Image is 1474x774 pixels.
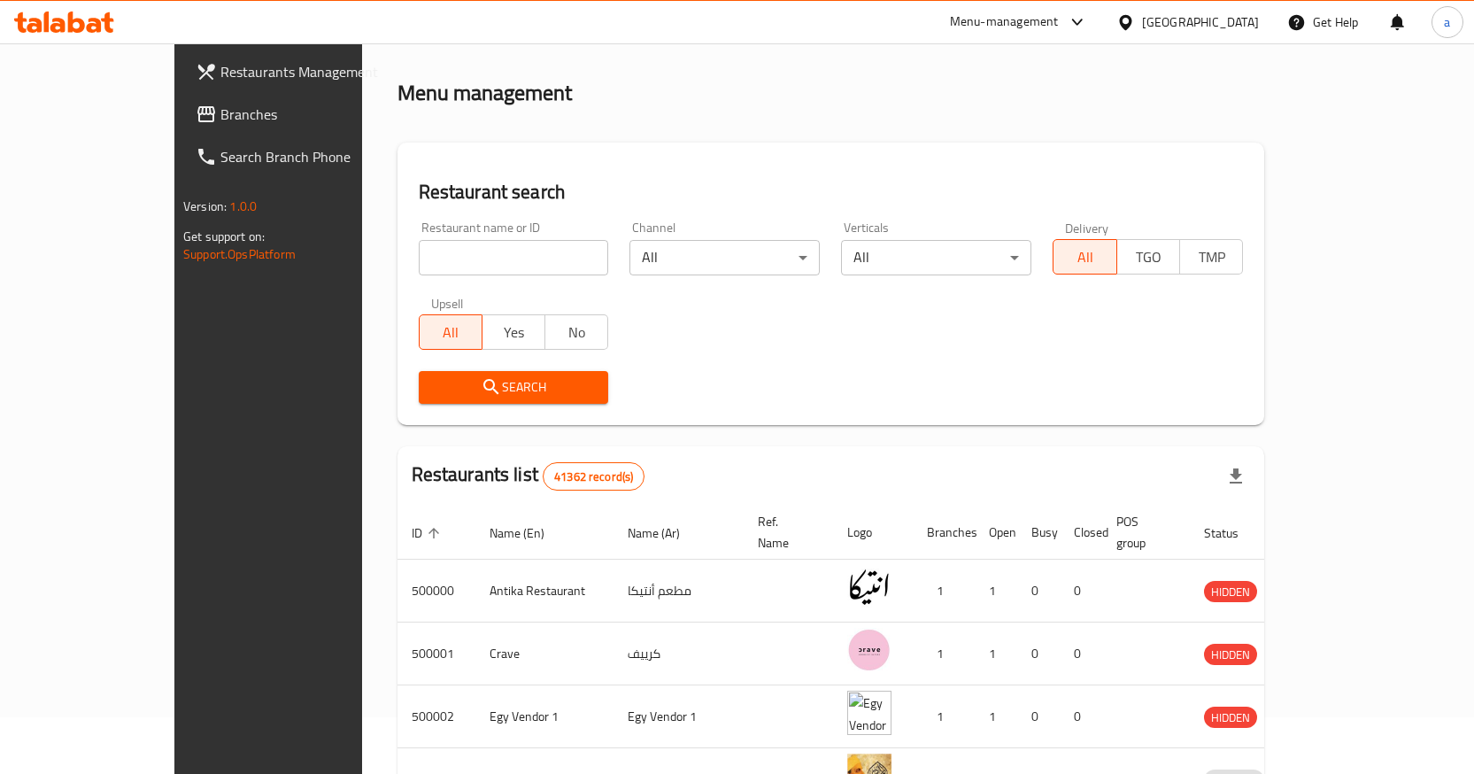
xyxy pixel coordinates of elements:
button: Search [419,371,609,404]
div: Menu-management [950,12,1059,33]
span: ID [412,522,445,544]
td: 0 [1017,685,1060,748]
a: Support.OpsPlatform [183,243,296,266]
td: 0 [1060,685,1102,748]
td: 1 [975,560,1017,623]
button: TGO [1116,239,1180,275]
img: Antika Restaurant [847,565,891,609]
td: 1 [913,560,975,623]
td: 0 [1060,623,1102,685]
th: Logo [833,506,913,560]
div: [GEOGRAPHIC_DATA] [1142,12,1259,32]
th: Closed [1060,506,1102,560]
th: Branches [913,506,975,560]
td: 500000 [397,560,475,623]
span: POS group [1116,511,1169,553]
span: Status [1204,522,1262,544]
img: Crave [847,628,891,672]
td: Crave [475,623,614,685]
input: Search for restaurant name or ID.. [419,240,609,275]
h2: Restaurant search [419,179,1244,205]
td: 0 [1060,560,1102,623]
td: 500002 [397,685,475,748]
button: Yes [482,314,545,350]
a: Branches [181,93,421,135]
td: 0 [1017,623,1060,685]
span: All [1061,244,1109,270]
span: Branches [220,104,406,125]
div: Export file [1215,455,1257,498]
a: Restaurants Management [181,50,421,93]
span: 1.0.0 [229,195,257,218]
span: Search Branch Phone [220,146,406,167]
label: Upsell [431,297,464,309]
span: HIDDEN [1204,708,1257,728]
span: Yes [490,320,538,345]
div: All [841,240,1031,275]
span: No [552,320,601,345]
div: All [629,240,820,275]
td: Egy Vendor 1 [614,685,744,748]
span: 41362 record(s) [544,468,644,485]
img: Egy Vendor 1 [847,691,891,735]
span: Version: [183,195,227,218]
td: Egy Vendor 1 [475,685,614,748]
a: Search Branch Phone [181,135,421,178]
span: Name (En) [490,522,567,544]
button: All [419,314,482,350]
span: Get support on: [183,225,265,248]
span: a [1444,12,1450,32]
span: TGO [1124,244,1173,270]
h2: Menu management [397,79,572,107]
th: Open [975,506,1017,560]
span: Ref. Name [758,511,812,553]
span: Name (Ar) [628,522,703,544]
span: All [427,320,475,345]
td: 0 [1017,560,1060,623]
td: Antika Restaurant [475,560,614,623]
div: HIDDEN [1204,581,1257,602]
td: 1 [975,623,1017,685]
span: Restaurants Management [220,61,406,82]
button: All [1053,239,1116,275]
div: HIDDEN [1204,707,1257,728]
span: HIDDEN [1204,582,1257,602]
span: HIDDEN [1204,645,1257,665]
td: 1 [975,685,1017,748]
td: 500001 [397,623,475,685]
th: Busy [1017,506,1060,560]
div: Total records count [543,462,644,491]
button: TMP [1179,239,1243,275]
td: كرييف [614,623,744,685]
span: TMP [1187,244,1236,270]
span: Search [433,376,595,399]
button: No [544,314,608,350]
label: Delivery [1065,221,1109,234]
td: 1 [913,623,975,685]
td: مطعم أنتيكا [614,560,744,623]
td: 1 [913,685,975,748]
h2: Restaurants list [412,461,645,491]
